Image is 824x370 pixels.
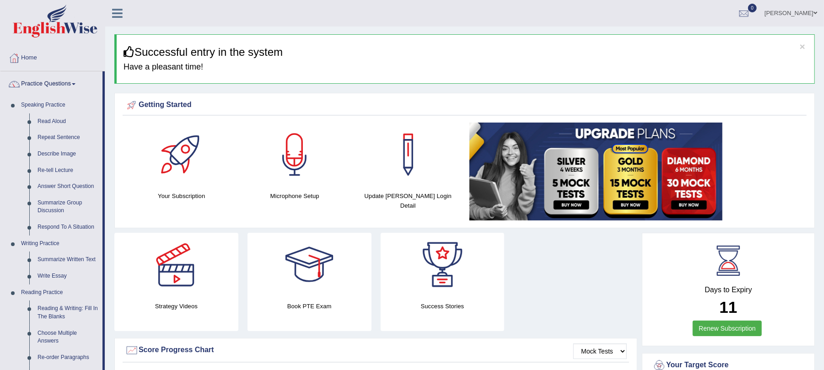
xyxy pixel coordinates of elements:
[124,63,808,72] h4: Have a pleasant time!
[17,97,102,113] a: Speaking Practice
[0,71,102,94] a: Practice Questions
[125,98,804,112] div: Getting Started
[17,284,102,301] a: Reading Practice
[33,268,102,284] a: Write Essay
[33,300,102,325] a: Reading & Writing: Fill In The Blanks
[33,162,102,179] a: Re-tell Lecture
[248,301,372,311] h4: Book PTE Exam
[356,191,460,210] h4: Update [PERSON_NAME] Login Detail
[114,301,238,311] h4: Strategy Videos
[33,113,102,130] a: Read Aloud
[469,123,722,220] img: small5.jpg
[125,343,627,357] div: Score Progress Chart
[33,178,102,195] a: Answer Short Question
[243,191,347,201] h4: Microphone Setup
[33,146,102,162] a: Describe Image
[33,252,102,268] a: Summarize Written Text
[0,45,105,68] a: Home
[693,321,762,336] a: Renew Subscription
[800,42,805,51] button: ×
[33,219,102,236] a: Respond To A Situation
[748,4,757,12] span: 0
[129,191,234,201] h4: Your Subscription
[17,236,102,252] a: Writing Practice
[381,301,505,311] h4: Success Stories
[652,286,804,294] h4: Days to Expiry
[124,46,808,58] h3: Successful entry in the system
[33,325,102,349] a: Choose Multiple Answers
[33,349,102,366] a: Re-order Paragraphs
[33,195,102,219] a: Summarize Group Discussion
[720,298,738,316] b: 11
[33,129,102,146] a: Repeat Sentence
